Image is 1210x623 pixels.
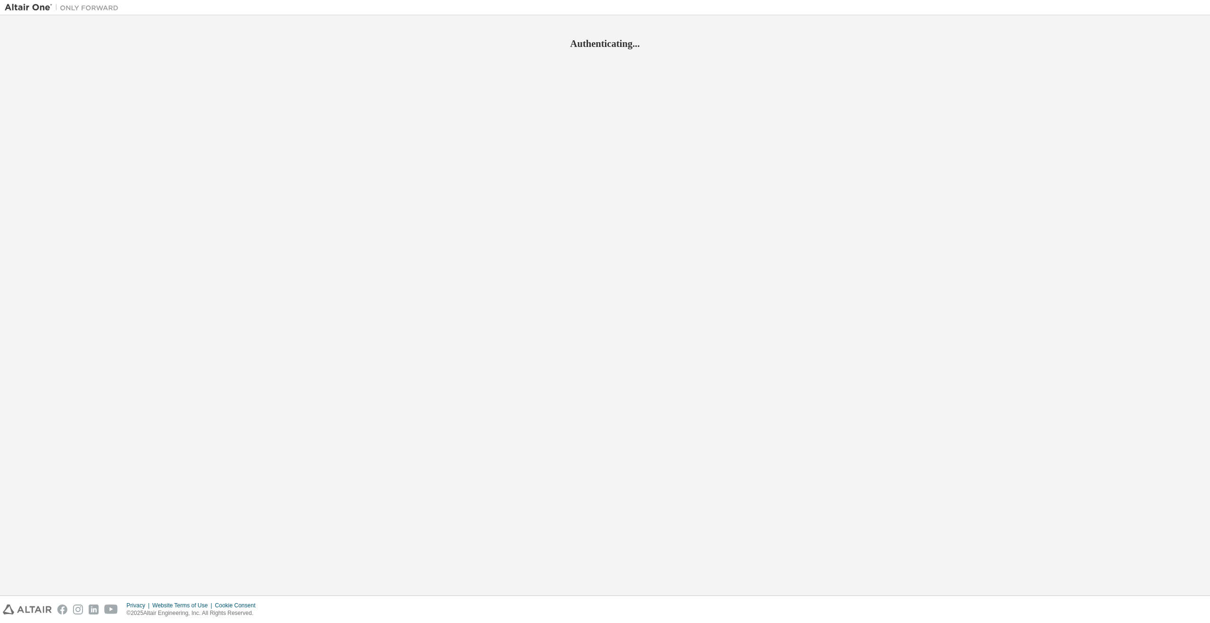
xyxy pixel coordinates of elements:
[57,605,67,614] img: facebook.svg
[89,605,99,614] img: linkedin.svg
[127,602,152,609] div: Privacy
[5,3,123,12] img: Altair One
[5,37,1205,50] h2: Authenticating...
[215,602,261,609] div: Cookie Consent
[73,605,83,614] img: instagram.svg
[104,605,118,614] img: youtube.svg
[152,602,215,609] div: Website Terms of Use
[127,609,261,617] p: © 2025 Altair Engineering, Inc. All Rights Reserved.
[3,605,52,614] img: altair_logo.svg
